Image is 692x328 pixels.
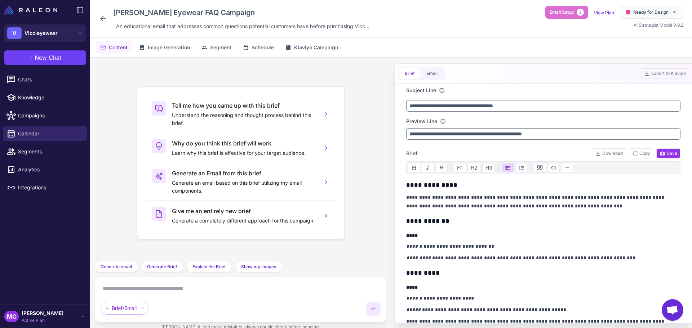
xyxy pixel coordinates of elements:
[96,41,132,54] button: Content
[239,41,278,54] button: Schedule
[172,111,317,127] p: Understand the reasoning and thought process behind this brief.
[109,44,128,51] span: Content
[634,22,683,28] span: AI Strategist Model 0.9.2
[22,317,63,324] span: Active Plan
[7,27,22,39] div: V
[18,112,81,120] span: Campaigns
[660,150,677,157] span: Save
[633,9,669,15] span: Ready for Design
[482,163,496,172] button: H3
[94,261,138,273] button: Generate email
[18,166,81,174] span: Analytics
[4,24,86,42] button: VViccieyewear
[3,162,87,177] a: Analytics
[235,261,282,273] button: Show my Images
[545,6,588,19] button: Email Setup3
[406,117,437,125] label: Preview Line
[172,139,317,148] h3: Why do you think this brief will work
[172,101,317,110] h3: Tell me how you came up with this brief
[594,10,614,15] a: View Plan
[641,68,689,78] button: Export to Klaviyo
[632,150,650,157] span: Copy
[29,53,33,62] span: +
[18,76,81,84] span: Chats
[101,302,148,315] div: Brief/Email
[116,22,369,30] span: An educational email that addresses common questions potential customers have before purchasing V...
[281,41,342,54] button: Klaviyo Campaign
[399,68,421,79] button: Brief
[210,44,231,51] span: Segment
[662,299,683,321] a: Open chat
[241,264,276,270] span: Show my Images
[406,86,436,94] label: Subject Line
[113,21,372,32] div: Click to edit description
[186,261,232,273] button: Explain the Brief
[172,217,317,225] p: Generate a completely different approach for this campaign.
[3,72,87,87] a: Chats
[172,169,317,178] h3: Generate an Email from this brief
[629,148,653,158] button: Copy
[172,207,317,215] h3: Give me an entirely new brief
[3,108,87,123] a: Campaigns
[22,309,63,317] span: [PERSON_NAME]
[3,180,87,195] a: Integrations
[656,148,680,158] button: Save
[550,9,574,15] span: Email Setup
[3,90,87,105] a: Knowledge
[3,126,87,141] a: Calendar
[577,9,584,16] span: 3
[252,44,274,51] span: Schedule
[192,264,226,270] span: Explain the Brief
[4,6,57,14] img: Raleon Logo
[421,68,443,79] button: Email
[467,163,481,172] button: H2
[25,29,58,37] span: Viccieyewear
[135,41,194,54] button: Image Generation
[3,144,87,159] a: Segments
[147,264,177,270] span: Generate Brief
[4,50,86,65] button: +New Chat
[18,130,81,138] span: Calendar
[592,148,626,158] button: Download
[18,184,81,192] span: Integrations
[406,149,417,157] span: Brief
[172,149,317,157] p: Learn why this brief is effective for your target audience.
[294,44,338,51] span: Klaviyo Campaign
[101,264,132,270] span: Generate email
[197,41,236,54] button: Segment
[35,53,61,62] span: New Chat
[110,6,372,19] div: Click to edit campaign name
[18,94,81,102] span: Knowledge
[4,311,19,322] div: MC
[454,163,466,172] button: H1
[148,44,190,51] span: Image Generation
[141,261,183,273] button: Generate Brief
[18,148,81,156] span: Segments
[172,179,317,195] p: Generate an email based on this brief utilizing my email components.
